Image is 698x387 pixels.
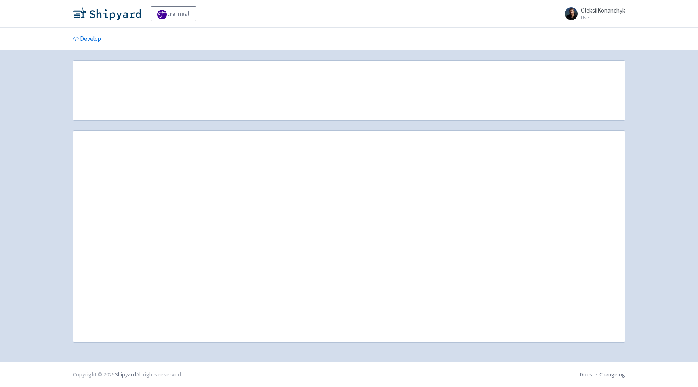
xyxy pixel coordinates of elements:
[73,7,141,20] img: Shipyard logo
[581,15,625,20] small: User
[73,28,101,50] a: Develop
[560,7,625,20] a: OleksiiKonanchyk User
[599,371,625,378] a: Changelog
[580,371,592,378] a: Docs
[73,370,182,379] div: Copyright © 2025 All rights reserved.
[151,6,196,21] a: trainual
[115,371,136,378] a: Shipyard
[581,6,625,14] span: OleksiiKonanchyk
